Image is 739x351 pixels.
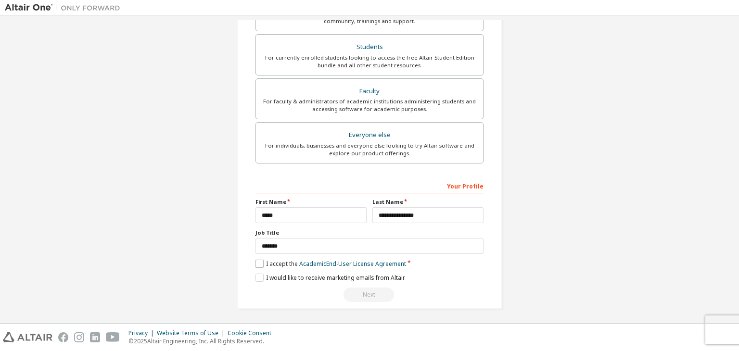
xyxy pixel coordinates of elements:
div: Cookie Consent [228,329,277,337]
div: Privacy [128,329,157,337]
img: facebook.svg [58,332,68,342]
div: For currently enrolled students looking to access the free Altair Student Edition bundle and all ... [262,54,477,69]
label: I would like to receive marketing emails from Altair [255,274,405,282]
img: altair_logo.svg [3,332,52,342]
div: For individuals, businesses and everyone else looking to try Altair software and explore our prod... [262,142,477,157]
div: Website Terms of Use [157,329,228,337]
img: Altair One [5,3,125,13]
img: youtube.svg [106,332,120,342]
div: Your Profile [255,178,484,193]
a: Academic End-User License Agreement [299,260,406,268]
div: Read and acccept EULA to continue [255,288,484,302]
label: Job Title [255,229,484,237]
label: First Name [255,198,367,206]
p: © 2025 Altair Engineering, Inc. All Rights Reserved. [128,337,277,345]
div: Everyone else [262,128,477,142]
div: Faculty [262,85,477,98]
div: For faculty & administrators of academic institutions administering students and accessing softwa... [262,98,477,113]
img: instagram.svg [74,332,84,342]
label: Last Name [372,198,484,206]
img: linkedin.svg [90,332,100,342]
div: Students [262,40,477,54]
label: I accept the [255,260,406,268]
